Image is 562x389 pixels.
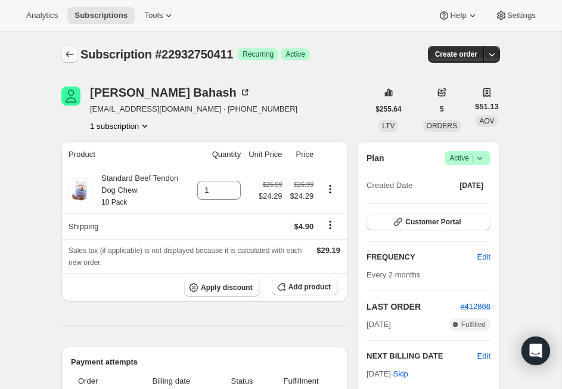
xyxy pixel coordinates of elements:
button: Edit [477,350,490,362]
button: Skip [386,365,415,384]
span: Create order [435,50,477,59]
h2: FREQUENCY [367,251,477,263]
th: Price [286,141,318,168]
span: [DATE] · [367,369,408,378]
button: Settings [488,7,543,24]
span: Status [220,375,264,387]
span: Tools [144,11,163,20]
span: $4.90 [294,222,314,231]
span: Every 2 months [367,270,420,279]
span: Active [449,152,486,164]
small: 10 Pack [101,198,127,206]
small: $26.99 [262,181,282,188]
h2: NEXT BILLING DATE [367,350,477,362]
button: Product actions [321,183,340,196]
span: Fulfillment [271,375,331,387]
button: Edit [470,248,498,267]
button: Subscriptions [61,46,78,63]
button: Subscriptions [67,7,135,24]
span: Lisa Bahash [61,87,80,106]
button: $255.64 [368,101,408,118]
th: Unit Price [244,141,285,168]
div: [PERSON_NAME] Bahash [90,87,251,98]
span: LTV [382,122,395,130]
button: #412866 [460,301,490,313]
small: $26.99 [294,181,313,188]
button: 5 [433,101,451,118]
span: Billing date [130,375,213,387]
span: [DATE] [367,319,391,331]
th: Product [61,141,193,168]
img: product img [69,178,92,202]
span: Apply discount [201,283,253,292]
span: [DATE] [459,181,483,190]
button: Tools [137,7,182,24]
span: $255.64 [375,104,401,114]
span: Created Date [367,180,412,192]
span: Sales tax (if applicable) is not displayed because it is calculated with each new order. [69,246,302,267]
th: Shipping [61,213,193,239]
span: [EMAIL_ADDRESS][DOMAIN_NAME] · [PHONE_NUMBER] [90,103,297,115]
button: Customer Portal [367,214,490,230]
h2: Plan [367,152,384,164]
span: 5 [440,104,444,114]
button: Product actions [90,120,151,132]
span: Skip [393,368,408,380]
button: Shipping actions [321,218,340,231]
th: Quantity [193,141,244,168]
span: Subscription #22932750411 [80,48,233,61]
span: $24.29 [290,190,314,202]
h2: Payment attempts [71,356,338,368]
span: $29.19 [316,246,340,255]
span: Analytics [26,11,58,20]
h2: LAST ORDER [367,301,460,313]
span: AOV [479,117,494,125]
span: | [472,153,474,163]
span: Settings [507,11,536,20]
span: Customer Portal [405,217,461,227]
button: Help [431,7,485,24]
button: [DATE] [452,177,490,194]
div: Open Intercom Messenger [521,336,550,365]
span: Active [285,50,305,59]
span: Recurring [243,50,274,59]
span: Help [450,11,466,20]
span: Fulfilled [461,320,486,329]
button: Create order [428,46,485,63]
span: Subscriptions [74,11,128,20]
a: #412866 [460,302,490,311]
span: Add product [288,282,331,292]
span: $51.13 [475,101,499,113]
span: Edit [477,251,490,263]
div: Standard Beef Tendon Dog Chew [92,172,190,208]
span: $24.29 [259,190,282,202]
button: Analytics [19,7,65,24]
span: ORDERS [427,122,457,130]
button: Add product [272,279,338,295]
button: Apply discount [184,279,260,297]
